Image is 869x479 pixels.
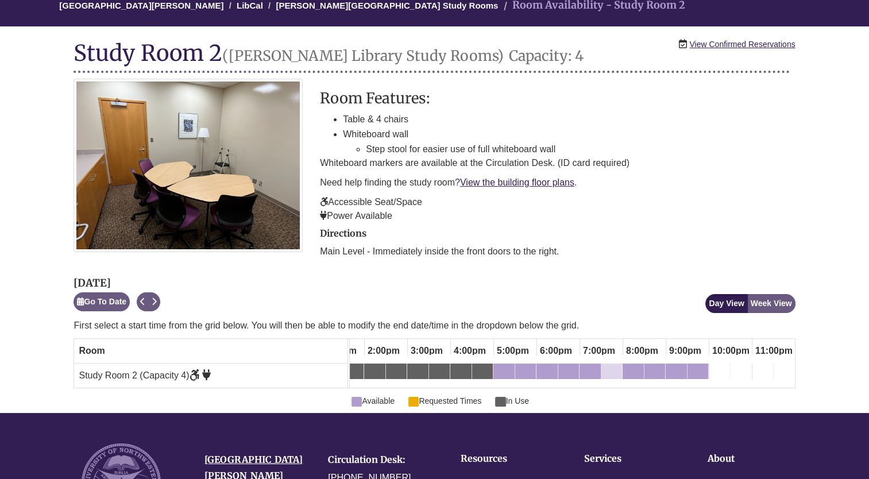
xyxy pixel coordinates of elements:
span: 4:00pm [451,341,489,361]
h4: Services [584,454,672,464]
span: 8:00pm [623,341,661,361]
p: Main Level - Immediately inside the front doors to the right. [320,245,795,258]
p: Need help finding the study room? . [320,176,795,190]
li: Step stool for easier use of full whiteboard wall [366,142,795,157]
span: Room [79,346,105,356]
a: 2:30pm Wednesday, October 15, 2025 - Study Room 2 - In Use [386,364,407,383]
a: 4:00pm Wednesday, October 15, 2025 - Study Room 2 - In Use [450,364,472,383]
span: In Use [495,395,529,407]
a: 5:00pm Wednesday, October 15, 2025 - Study Room 2 - Available [493,364,515,383]
a: 5:30pm Wednesday, October 15, 2025 - Study Room 2 - Available [515,364,536,383]
button: Go To Date [74,292,130,311]
a: [GEOGRAPHIC_DATA][PERSON_NAME] [59,1,223,10]
a: 4:30pm Wednesday, October 15, 2025 - Study Room 2 - In Use [472,364,493,383]
button: Previous [137,292,149,311]
span: 2:00pm [365,341,403,361]
a: 3:30pm Wednesday, October 15, 2025 - Study Room 2 - In Use [429,364,450,383]
div: directions [320,229,795,258]
a: 6:30pm Wednesday, October 15, 2025 - Study Room 2 - Available [558,364,579,383]
a: 8:00pm Wednesday, October 15, 2025 - Study Room 2 - Available [623,364,644,383]
small: Capacity: 4 [508,47,583,65]
a: 3:00pm Wednesday, October 15, 2025 - Study Room 2 - In Use [407,364,428,383]
span: 6:00pm [537,341,575,361]
a: 9:00pm Wednesday, October 15, 2025 - Study Room 2 - Available [666,364,687,383]
p: First select a start time from the grid below. You will then be able to modify the end date/time ... [74,319,795,333]
a: View Confirmed Reservations [689,38,795,51]
span: 11:00pm [752,341,795,361]
button: Next [148,292,160,311]
span: 5:00pm [494,341,532,361]
a: LibCal [237,1,263,10]
span: 9:00pm [666,341,704,361]
span: Study Room 2 (Capacity 4) [79,370,211,380]
span: 7:00pm [580,341,618,361]
button: Week View [747,294,795,313]
p: Whiteboard markers are available at the Circulation Desk. (ID card required) [320,156,795,170]
small: ([PERSON_NAME] Library Study Rooms) [222,47,503,65]
div: description [320,90,795,223]
a: View the building floor plans [460,177,574,187]
a: 6:00pm Wednesday, October 15, 2025 - Study Room 2 - Available [536,364,558,383]
button: Day View [705,294,747,313]
li: Whiteboard wall [343,127,795,156]
span: Available [352,395,395,407]
a: 7:00pm Wednesday, October 15, 2025 - Study Room 2 - Available [580,364,601,383]
h2: [DATE] [74,277,160,289]
a: 7:30pm Wednesday, October 15, 2025 - Study Room 2 - Available [601,364,622,383]
img: Study Room 2 [74,79,303,252]
h4: Circulation Desk: [328,455,434,465]
span: Requested Times [408,395,481,407]
a: 1:30pm Wednesday, October 15, 2025 - Study Room 2 - In Use [343,364,364,383]
h2: Directions [320,229,795,239]
p: Accessible Seat/Space Power Available [320,195,795,223]
a: 2:00pm Wednesday, October 15, 2025 - Study Room 2 - In Use [364,364,385,383]
h4: About [708,454,795,464]
h1: Study Room 2 [74,41,789,73]
a: [PERSON_NAME][GEOGRAPHIC_DATA] Study Rooms [276,1,498,10]
h4: Resources [461,454,549,464]
span: 3:00pm [408,341,446,361]
a: [GEOGRAPHIC_DATA] [204,454,303,465]
span: 10:00pm [709,341,752,361]
a: 9:30pm Wednesday, October 15, 2025 - Study Room 2 - Available [688,364,708,383]
a: 8:30pm Wednesday, October 15, 2025 - Study Room 2 - Available [644,364,665,383]
li: Table & 4 chairs [343,112,795,127]
h3: Room Features: [320,90,795,106]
